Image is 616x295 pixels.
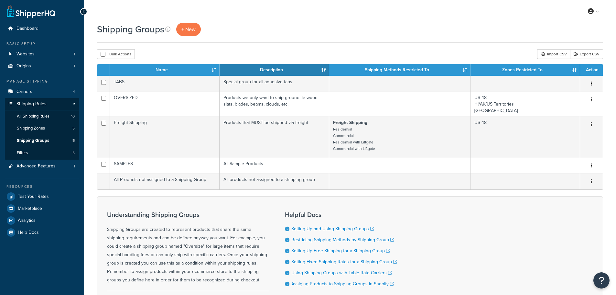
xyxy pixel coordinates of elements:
span: 1 [74,63,75,69]
a: Advanced Features 1 [5,160,79,172]
a: Setting Fixed Shipping Rates for a Shipping Group [291,258,397,265]
span: 4 [73,89,75,95]
a: Carriers 4 [5,86,79,98]
a: Assiging Products to Shipping Groups in Shopify [291,280,394,287]
span: 5 [72,138,75,143]
span: Marketplace [18,206,42,211]
td: SAMPLES [110,158,220,174]
div: Manage Shipping [5,79,79,84]
strong: Freight Shipping [333,119,367,126]
span: + New [181,26,196,33]
th: Name: activate to sort column ascending [110,64,220,76]
div: Basic Setup [5,41,79,47]
a: Help Docs [5,227,79,238]
td: All Products not assigned to a Shipping Group [110,174,220,189]
span: 1 [74,164,75,169]
div: Resources [5,184,79,189]
li: Filters [5,147,79,159]
span: Analytics [18,218,36,223]
span: 1 [74,51,75,57]
span: Shipping Zones [17,126,45,131]
a: Using Shipping Groups with Table Rate Carriers [291,269,392,276]
a: Shipping Zones 5 [5,122,79,134]
span: Help Docs [18,230,39,235]
small: Residential Commercial Residential with Liftgate Commercial with Liftgate [333,126,375,152]
button: Bulk Actions [97,49,135,59]
span: Filters [17,150,28,156]
td: US 48 HI/AK/US Territories [GEOGRAPHIC_DATA] [470,92,580,117]
a: Dashboard [5,23,79,35]
li: Shipping Zones [5,122,79,134]
td: Products we only want to ship ground. ie wood slats, blades, beams, clouds, etc. [220,92,329,117]
a: ShipperHQ Home [7,5,55,18]
td: All products not assigned to a shipping group [220,174,329,189]
span: Origins [16,63,31,69]
td: Special group for all adhesive tabs [220,76,329,92]
a: Filters 5 [5,147,79,159]
a: All Shipping Rules 10 [5,110,79,122]
a: Setting Up and Using Shipping Groups [291,225,374,232]
h1: Shipping Groups [97,23,164,36]
li: Shipping Groups [5,135,79,147]
a: + New [176,23,201,36]
a: Shipping Rules [5,98,79,110]
span: Websites [16,51,35,57]
a: Restricting Shipping Methods by Shipping Group [291,236,394,243]
a: Websites 1 [5,48,79,60]
li: All Shipping Rules [5,110,79,122]
td: All Sample Products [220,158,329,174]
th: Action [580,64,603,76]
li: Origins [5,60,79,72]
span: Shipping Rules [16,101,47,107]
span: Advanced Features [16,164,56,169]
a: Shipping Groups 5 [5,135,79,147]
li: Websites [5,48,79,60]
div: Shipping Groups are created to represent products that share the same shipping requirements and c... [107,211,269,284]
a: Setting Up Free Shipping for a Shipping Group [291,247,390,254]
a: Origins 1 [5,60,79,72]
a: Analytics [5,215,79,226]
td: US 48 [470,117,580,158]
span: Shipping Groups [17,138,49,143]
a: Export CSV [570,49,603,59]
div: Import CSV [537,49,570,59]
span: Test Your Rates [18,194,49,199]
li: Advanced Features [5,160,79,172]
span: All Shipping Rules [17,114,49,119]
span: Dashboard [16,26,38,31]
th: Description: activate to sort column ascending [220,64,329,76]
td: OVERSIZED [110,92,220,117]
li: Carriers [5,86,79,98]
span: Carriers [16,89,32,95]
th: Shipping Methods Restricted To: activate to sort column ascending [329,64,470,76]
span: 5 [72,126,75,131]
a: Marketplace [5,203,79,214]
button: Open Resource Center [593,272,610,289]
h3: Helpful Docs [285,211,397,218]
td: TABS [110,76,220,92]
li: Shipping Rules [5,98,79,160]
th: Zones Restricted To: activate to sort column ascending [470,64,580,76]
h3: Understanding Shipping Groups [107,211,269,218]
span: 5 [72,150,75,156]
a: Test Your Rates [5,191,79,202]
span: 10 [71,114,75,119]
td: Freight Shipping [110,117,220,158]
td: Products that MUST be shipped via freight [220,117,329,158]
